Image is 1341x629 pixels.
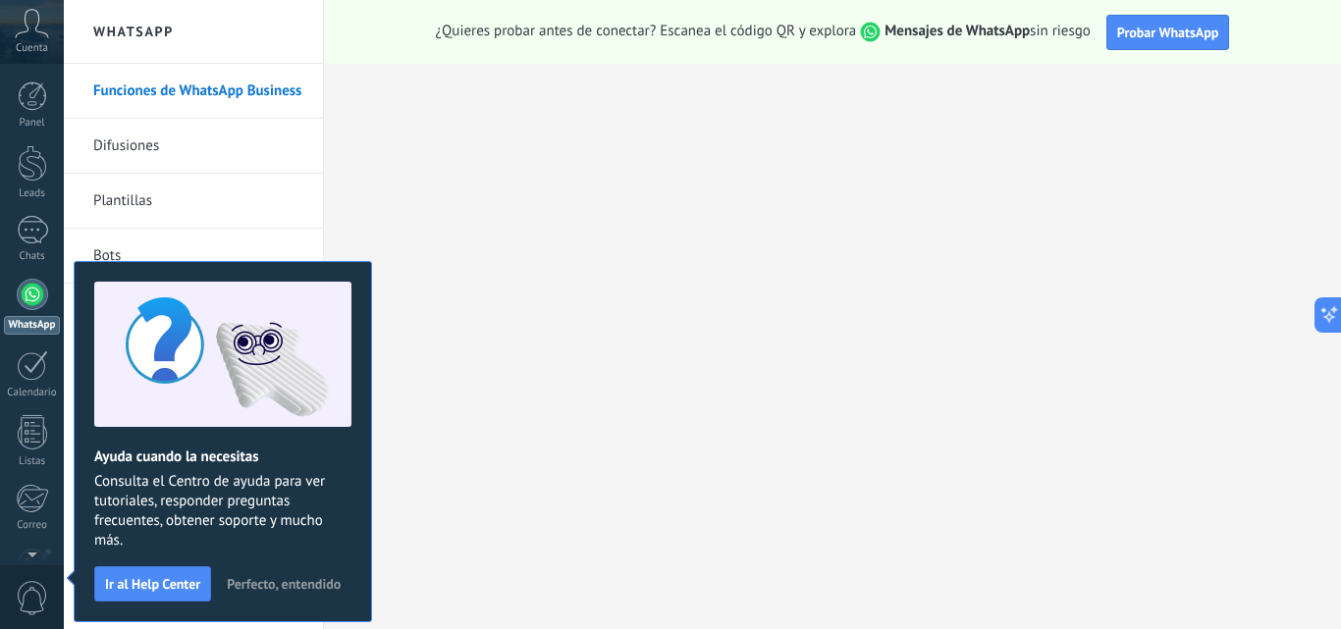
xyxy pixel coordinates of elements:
a: Bots [93,229,303,284]
div: Chats [4,250,61,263]
li: Plantillas [64,174,323,229]
div: Correo [4,519,61,532]
button: Perfecto, entendido [218,569,349,599]
li: Difusiones [64,119,323,174]
li: Bots [64,229,323,284]
div: Panel [4,117,61,130]
span: Cuenta [16,42,48,55]
button: Probar WhatsApp [1106,15,1230,50]
span: Ir al Help Center [105,577,200,591]
a: Difusiones [93,119,303,174]
div: WhatsApp [4,316,60,335]
a: Funciones de WhatsApp Business [93,64,303,119]
div: Calendario [4,387,61,399]
div: Listas [4,455,61,468]
span: Perfecto, entendido [227,577,341,591]
li: Funciones de WhatsApp Business [64,64,323,119]
strong: Mensajes de WhatsApp [885,22,1030,40]
span: Probar WhatsApp [1117,24,1219,41]
span: Consulta el Centro de ayuda para ver tutoriales, responder preguntas frecuentes, obtener soporte ... [94,472,351,550]
div: Leads [4,187,61,200]
h2: Ayuda cuando la necesitas [94,447,351,466]
span: ¿Quieres probar antes de conectar? Escanea el código QR y explora sin riesgo [436,22,1091,42]
a: Plantillas [93,174,303,229]
button: Ir al Help Center [94,566,211,602]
